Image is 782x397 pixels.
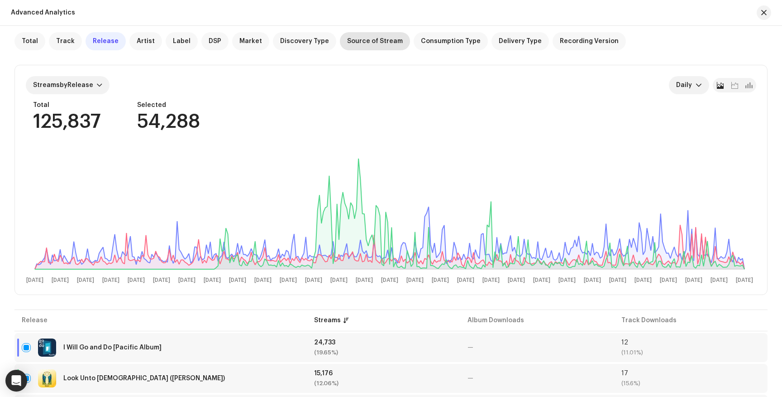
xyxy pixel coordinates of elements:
text: [DATE] [153,277,170,283]
text: [DATE] [533,277,550,283]
text: [DATE] [229,277,246,283]
text: [DATE] [457,277,474,283]
div: Selected [137,102,200,109]
div: (15.6%) [621,380,760,387]
text: [DATE] [356,277,373,283]
div: 12 [621,339,760,346]
span: Consumption Type [421,38,481,45]
div: Open Intercom Messenger [5,370,27,392]
span: Artist [137,38,155,45]
div: 24,733 [314,339,453,346]
text: [DATE] [584,277,601,283]
text: [DATE] [685,277,702,283]
text: [DATE] [204,277,221,283]
div: Look Unto Christ (Maori) [63,375,225,382]
span: Daily [676,76,696,94]
text: [DATE] [482,277,500,283]
div: dropdown trigger [696,76,702,94]
div: 17 [621,370,760,377]
text: [DATE] [736,277,753,283]
text: [DATE] [330,277,348,283]
text: [DATE] [280,277,297,283]
div: — [467,375,606,382]
span: Market [239,38,262,45]
text: [DATE] [710,277,728,283]
text: [DATE] [558,277,576,283]
text: [DATE] [508,277,525,283]
text: [DATE] [381,277,398,283]
div: (19.65%) [314,349,453,356]
text: [DATE] [609,277,626,283]
span: DSP [209,38,221,45]
div: — [467,344,606,351]
text: [DATE] [660,277,677,283]
div: (11.01%) [621,349,760,356]
span: Source of Stream [347,38,403,45]
text: [DATE] [406,277,424,283]
text: [DATE] [634,277,652,283]
span: Recording Version [560,38,619,45]
div: (12.06%) [314,380,453,387]
span: Discovery Type [280,38,329,45]
div: 15,176 [314,370,453,377]
div: I Will Go and Do [Pacific Album] [63,344,162,351]
text: [DATE] [432,277,449,283]
span: Label [173,38,191,45]
span: Delivery Type [499,38,542,45]
text: [DATE] [305,277,322,283]
text: [DATE] [178,277,195,283]
text: [DATE] [254,277,272,283]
